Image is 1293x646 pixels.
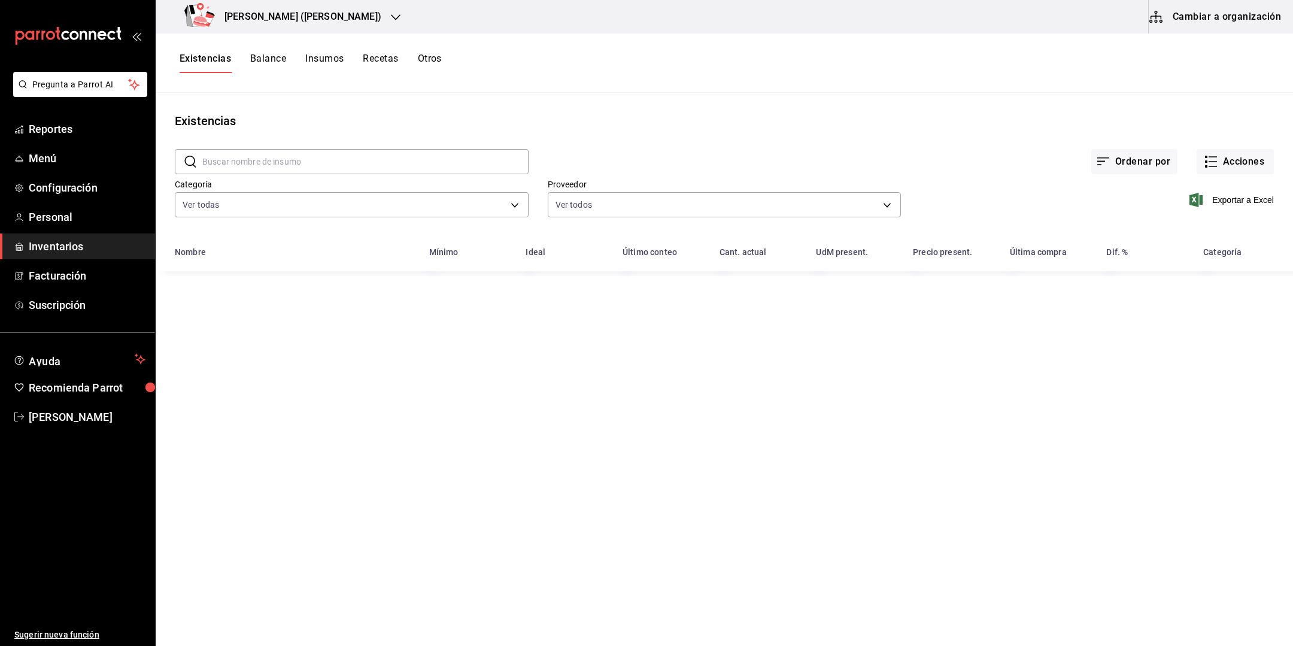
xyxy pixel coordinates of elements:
[1192,193,1274,207] button: Exportar a Excel
[29,352,130,366] span: Ayuda
[816,247,868,257] div: UdM present.
[363,53,398,73] button: Recetas
[29,268,145,284] span: Facturación
[180,53,231,73] button: Existencias
[623,247,677,257] div: Último conteo
[175,112,236,130] div: Existencias
[29,121,145,137] span: Reportes
[13,72,147,97] button: Pregunta a Parrot AI
[29,238,145,254] span: Inventarios
[526,247,545,257] div: Ideal
[305,53,344,73] button: Insumos
[1091,149,1177,174] button: Ordenar por
[29,409,145,425] span: [PERSON_NAME]
[556,199,592,211] span: Ver todos
[175,180,529,189] label: Categoría
[215,10,381,24] h3: [PERSON_NAME] ([PERSON_NAME])
[548,180,902,189] label: Proveedor
[29,297,145,313] span: Suscripción
[8,87,147,99] a: Pregunta a Parrot AI
[1106,247,1128,257] div: Dif. %
[32,78,129,91] span: Pregunta a Parrot AI
[250,53,286,73] button: Balance
[132,31,141,41] button: open_drawer_menu
[175,247,206,257] div: Nombre
[180,53,442,73] div: navigation tabs
[720,247,767,257] div: Cant. actual
[1203,247,1242,257] div: Categoría
[418,53,442,73] button: Otros
[202,150,529,174] input: Buscar nombre de insumo
[913,247,972,257] div: Precio present.
[29,150,145,166] span: Menú
[1010,247,1067,257] div: Última compra
[429,247,459,257] div: Mínimo
[29,180,145,196] span: Configuración
[14,629,145,641] span: Sugerir nueva función
[183,199,219,211] span: Ver todas
[29,209,145,225] span: Personal
[1197,149,1274,174] button: Acciones
[29,380,145,396] span: Recomienda Parrot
